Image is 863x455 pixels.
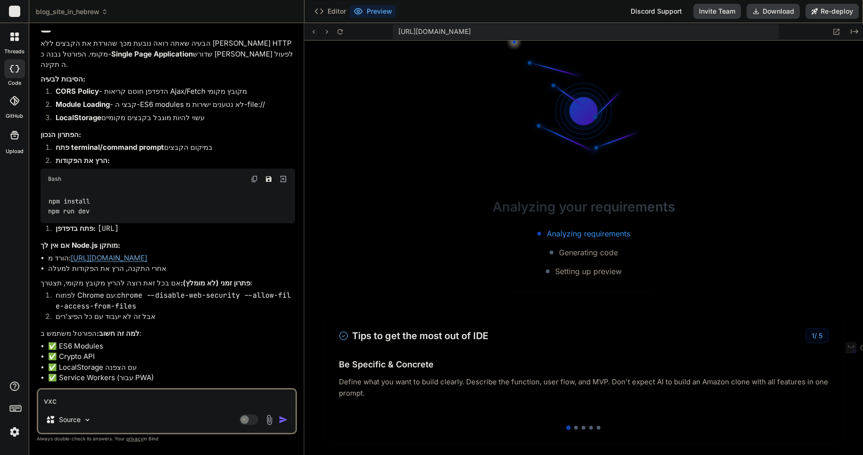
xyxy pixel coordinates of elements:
strong: למה זה חשוב: [97,329,140,338]
span: Analyzing requirements [547,228,630,239]
li: ✅ ES6 Modules [48,341,295,352]
li: עשוי להיות מוגבל בקבצים מקומיים [48,113,295,126]
li: - קבצי ה-ES6 modules לא נטענים ישירות מ-file:// [48,99,295,113]
strong: LocalStorage [56,113,101,122]
span: Bash [48,175,61,183]
span: Generating code [559,247,618,258]
label: GitHub [6,112,23,120]
strong: הרץ את הפקודות: [56,156,110,165]
p: אם בכל זאת רוצה להריץ מקובץ מקומי, תצטרך: [41,278,295,289]
span: blog_site_in_hebrew [36,7,108,16]
code: chrome --disable-web-security --allow-file-access-from-files [56,291,291,311]
strong: Module Loading [56,100,110,109]
code: [URL] [98,224,119,233]
li: אבל זה לא יעבוד עם כל הפיצ'רים [48,311,295,325]
img: copy [251,175,258,183]
button: Preview [350,5,396,18]
code: npm install npm run dev [48,196,90,216]
li: ✅ Service Workers (עבור PWA) [48,373,295,383]
img: Open in Browser [279,175,288,183]
strong: Single Page Application [111,49,193,58]
p: כל אלה דורשים סביבת HTTP תקינה. [41,387,295,398]
li: במיקום הקבצים [48,142,295,155]
button: Download [747,4,800,19]
span: 1 [812,332,814,340]
p: Source [59,415,81,424]
a: [URL][DOMAIN_NAME] [71,253,147,262]
span: [URL][DOMAIN_NAME] [398,27,471,36]
strong: CORS Policy [56,87,99,96]
strong: פתח בדפדפן: [56,224,96,233]
label: Upload [6,147,24,155]
button: Re-deploy [805,4,859,19]
span: Setting up preview [555,266,622,277]
label: code [8,79,21,87]
p: Always double-check its answers. Your in Bind [37,434,297,443]
strong: הסיבות לבעיה: [41,74,85,83]
li: לפתוח Chrome עם: [48,290,295,311]
img: settings [7,424,23,440]
strong: פתרון זמני (לא מומלץ): [181,278,250,287]
h4: Be Specific & Concrete [339,358,829,371]
p: הבעיה שאתה רואה נובעת מכך שהורדת את הקבצים ללא [PERSON_NAME] HTTP מקומי. הפורטל נבנה כ- שדורש [PE... [41,38,295,70]
span: 5 [819,332,822,340]
li: - הדפדפן חוסם קריאות Ajax/Fetch מקובץ מקומי [48,86,295,99]
img: icon [279,415,288,424]
li: הורד מ: [48,253,295,264]
img: attachment [264,414,275,425]
label: threads [4,48,25,56]
strong: אם אין לך Node.js מותקן: [41,241,120,250]
p: הפורטל משתמש ב: [41,328,295,339]
textarea: vxc [38,390,296,406]
button: Save file [262,172,275,186]
h3: Tips to get the most out of IDE [339,329,488,343]
li: אחרי התקנה, הרץ את הפקודות למעלה [48,263,295,274]
div: / [805,328,829,343]
div: Discord Support [625,4,688,19]
strong: פתח terminal/command prompt [56,143,164,152]
img: Pick Models [83,416,91,424]
li: ✅ Crypto API [48,351,295,362]
h2: Analyzing your requirements [304,197,863,217]
button: Editor [311,5,350,18]
button: Invite Team [693,4,741,19]
span: privacy [126,436,143,441]
strong: הפתרון הנכון: [41,130,81,139]
li: ✅ LocalStorage עם הצפנה [48,362,295,373]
